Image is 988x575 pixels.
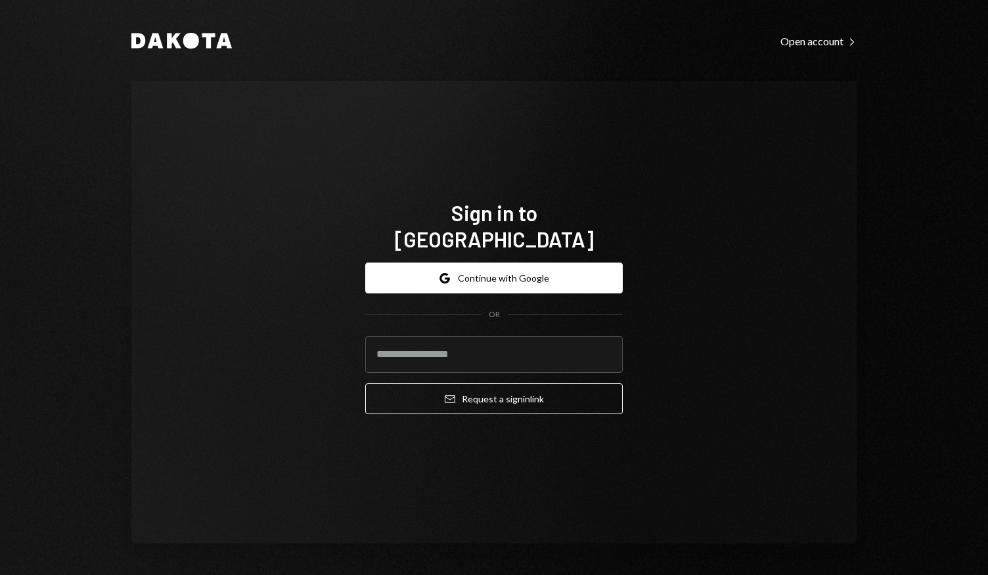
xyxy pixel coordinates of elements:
a: Open account [780,33,857,48]
h1: Sign in to [GEOGRAPHIC_DATA] [365,200,623,252]
button: Continue with Google [365,263,623,293]
button: Request a signinlink [365,383,623,414]
div: OR [489,309,500,320]
div: Open account [780,35,857,48]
